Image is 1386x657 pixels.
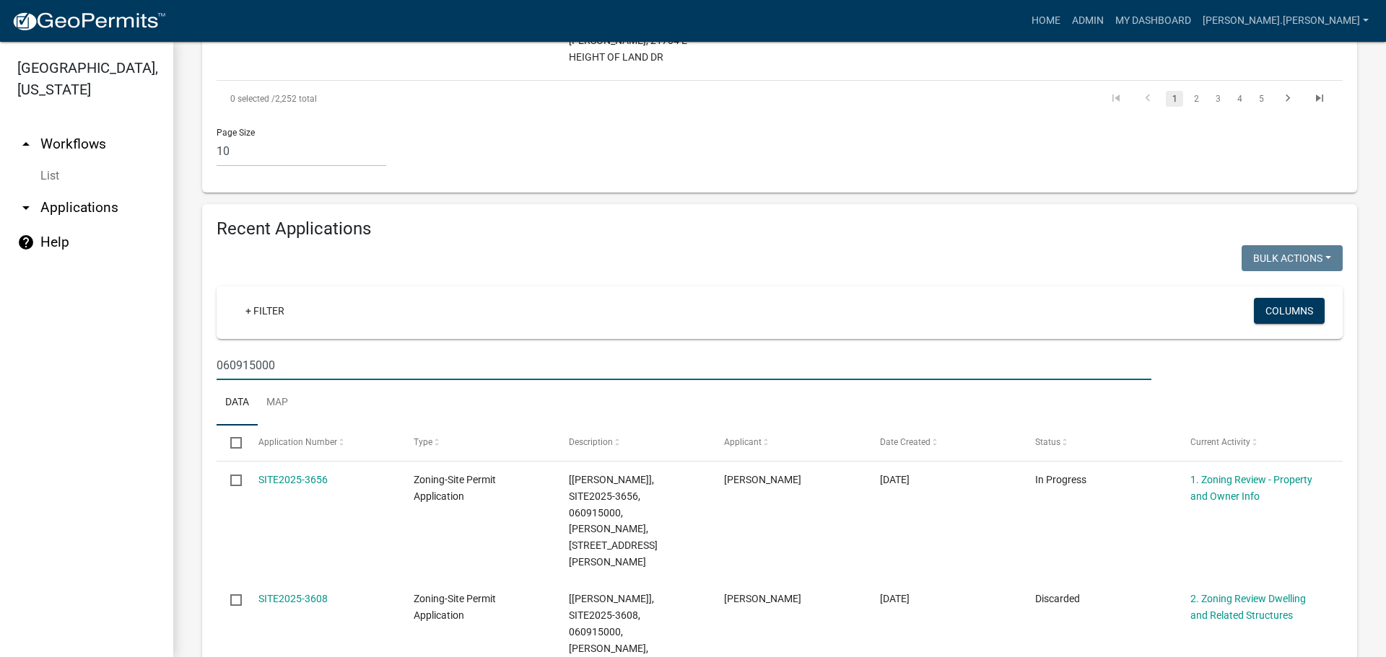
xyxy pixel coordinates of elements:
i: arrow_drop_up [17,136,35,153]
h4: Recent Applications [217,219,1343,239]
span: Current Activity [1190,437,1250,447]
a: My Dashboard [1110,7,1197,35]
a: [PERSON_NAME].[PERSON_NAME] [1197,7,1374,35]
li: page 4 [1229,87,1250,111]
span: In Progress [1035,474,1086,485]
span: Type [414,437,432,447]
span: Discarded [1035,593,1080,604]
span: Status [1035,437,1060,447]
span: Application Number [258,437,337,447]
span: 0 selected / [230,94,275,104]
span: Description [569,437,613,447]
span: 05/12/2025 [880,593,910,604]
button: Columns [1254,298,1325,324]
datatable-header-cell: Select [217,425,244,460]
a: Home [1026,7,1066,35]
a: Map [258,380,297,426]
a: 5 [1252,91,1270,107]
i: arrow_drop_down [17,199,35,216]
a: 4 [1231,91,1248,107]
span: Nathan Trosen [724,474,801,485]
button: Bulk Actions [1242,245,1343,271]
li: page 2 [1185,87,1207,111]
input: Search for applications [217,350,1151,380]
a: go to previous page [1134,91,1161,107]
datatable-header-cell: Applicant [710,425,866,460]
div: 2,252 total [217,81,661,117]
a: Admin [1066,7,1110,35]
datatable-header-cell: Application Number [244,425,399,460]
a: go to first page [1102,91,1130,107]
span: Zoning-Site Permit Application [414,593,496,621]
a: SITE2025-3608 [258,593,328,604]
a: 1 [1166,91,1183,107]
i: help [17,234,35,251]
span: Zoning-Site Permit Application [414,474,496,502]
span: 06/03/2025 [880,474,910,485]
a: 2 [1187,91,1205,107]
span: Date Created [880,437,930,447]
a: Data [217,380,258,426]
li: page 1 [1164,87,1185,111]
span: Applicant [724,437,762,447]
datatable-header-cell: Type [400,425,555,460]
a: 2. Zoning Review Dwelling and Related Structures [1190,593,1306,621]
datatable-header-cell: Status [1021,425,1177,460]
span: Nathan Trosen [724,593,801,604]
a: SITE2025-3656 [258,474,328,485]
datatable-header-cell: Date Created [866,425,1021,460]
span: [Tyler Lindsay], SITE2025-3656, 060915000, WILLIAM MATTSON, 14658 THOMAS RD [569,474,658,568]
li: page 3 [1207,87,1229,111]
datatable-header-cell: Current Activity [1177,425,1332,460]
a: go to last page [1306,91,1333,107]
datatable-header-cell: Description [555,425,710,460]
a: + Filter [234,298,296,324]
li: page 5 [1250,87,1272,111]
a: 1. Zoning Review - Property and Owner Info [1190,474,1312,502]
a: 3 [1209,91,1226,107]
a: go to next page [1274,91,1302,107]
